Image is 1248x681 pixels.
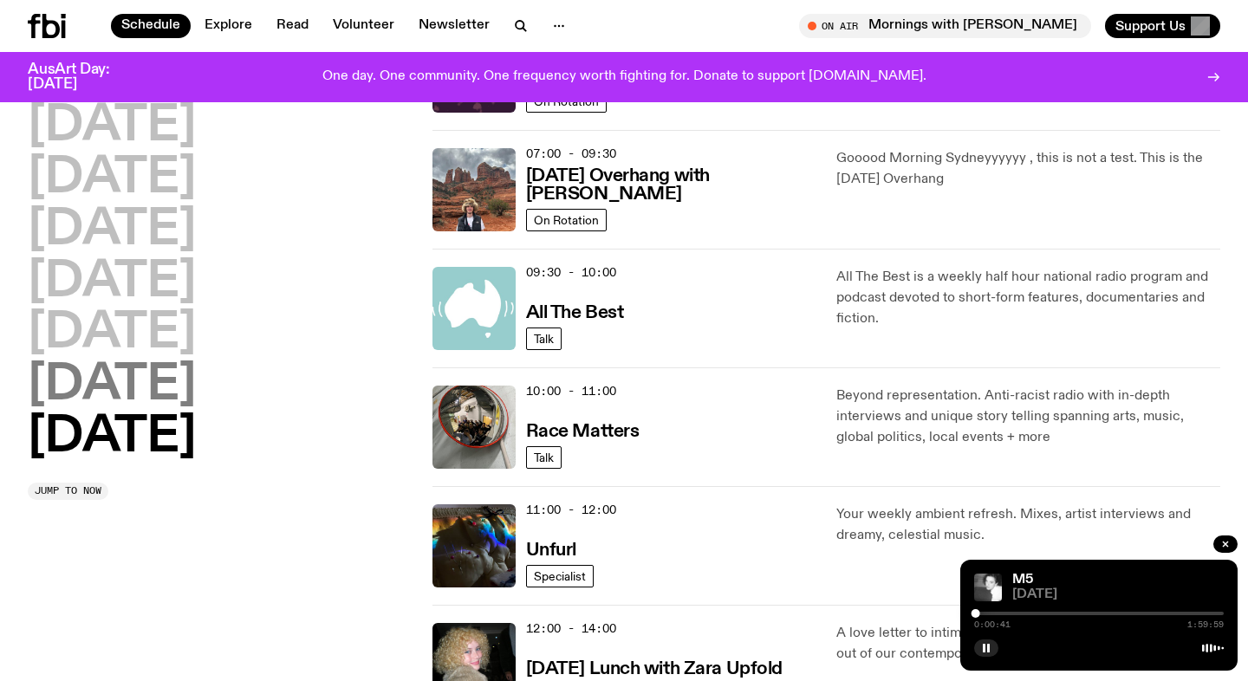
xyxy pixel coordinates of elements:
[1187,620,1224,629] span: 1:59:59
[836,623,1220,665] p: A love letter to intimate songs and stories that have bloomed out of our contemporary circumstanc...
[35,486,101,496] span: Jump to now
[526,164,816,204] a: [DATE] Overhang with [PERSON_NAME]
[194,14,263,38] a: Explore
[526,383,616,399] span: 10:00 - 11:00
[322,14,405,38] a: Volunteer
[408,14,500,38] a: Newsletter
[526,167,816,204] h3: [DATE] Overhang with [PERSON_NAME]
[526,446,562,469] a: Talk
[28,361,196,410] button: [DATE]
[974,620,1011,629] span: 0:00:41
[266,14,319,38] a: Read
[526,660,783,678] h3: [DATE] Lunch with Zara Upfold
[836,386,1220,448] p: Beyond representation. Anti-racist radio with in-depth interviews and unique story telling spanni...
[534,569,586,582] span: Specialist
[526,209,607,231] a: On Rotation
[526,419,640,441] a: Race Matters
[28,102,196,151] button: [DATE]
[526,423,640,441] h3: Race Matters
[28,258,196,307] button: [DATE]
[526,538,576,560] a: Unfurl
[526,542,576,560] h3: Unfurl
[836,148,1220,190] p: Gooood Morning Sydneyyyyyy , this is not a test. This is the [DATE] Overhang
[799,14,1091,38] button: On AirMornings with [PERSON_NAME]
[836,504,1220,546] p: Your weekly ambient refresh. Mixes, artist interviews and dreamy, celestial music.
[526,328,562,350] a: Talk
[111,14,191,38] a: Schedule
[1012,573,1033,587] a: M5
[526,301,624,322] a: All The Best
[526,146,616,162] span: 07:00 - 09:30
[1012,588,1224,601] span: [DATE]
[432,386,516,469] img: A photo of the Race Matters team taken in a rear view or "blindside" mirror. A bunch of people of...
[28,62,139,92] h3: AusArt Day: [DATE]
[836,267,1220,329] p: All The Best is a weekly half hour national radio program and podcast devoted to short-form featu...
[526,620,616,637] span: 12:00 - 14:00
[534,332,554,345] span: Talk
[1105,14,1220,38] button: Support Us
[28,413,196,462] button: [DATE]
[526,502,616,518] span: 11:00 - 12:00
[1115,18,1186,34] span: Support Us
[526,657,783,678] a: [DATE] Lunch with Zara Upfold
[526,264,616,281] span: 09:30 - 10:00
[534,213,599,226] span: On Rotation
[322,69,926,85] p: One day. One community. One frequency worth fighting for. Donate to support [DOMAIN_NAME].
[526,565,594,587] a: Specialist
[432,504,516,587] img: A piece of fabric is pierced by sewing pins with different coloured heads, a rainbow light is cas...
[28,309,196,358] button: [DATE]
[28,154,196,203] button: [DATE]
[534,451,554,464] span: Talk
[28,483,108,500] button: Jump to now
[28,206,196,255] button: [DATE]
[974,574,1002,601] img: A black and white photo of Lilly wearing a white blouse and looking up at the camera.
[526,304,624,322] h3: All The Best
